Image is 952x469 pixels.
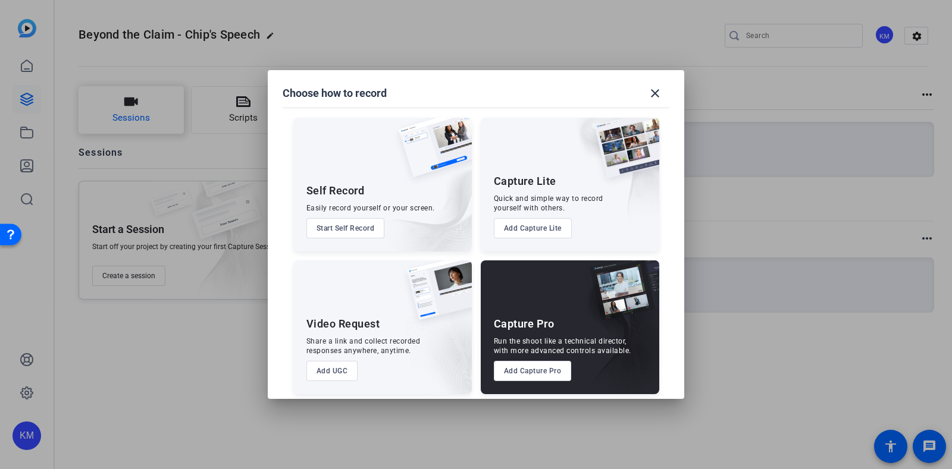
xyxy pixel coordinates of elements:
div: Capture Pro [494,317,555,331]
button: Add Capture Pro [494,361,572,381]
div: Easily record yourself or your screen. [306,203,435,213]
div: Share a link and collect recorded responses anywhere, anytime. [306,336,421,355]
h1: Choose how to record [283,86,387,100]
div: Video Request [306,317,380,331]
button: Start Self Record [306,218,385,238]
div: Quick and simple way to record yourself with others. [494,194,603,213]
div: Self Record [306,184,365,198]
div: Run the shoot like a technical director, with more advanced controls available. [494,336,631,355]
img: embarkstudio-capture-pro.png [571,275,659,394]
img: self-record.png [390,118,472,189]
button: Add UGC [306,361,358,381]
button: Add Capture Lite [494,218,572,238]
img: embarkstudio-capture-lite.png [553,118,659,237]
img: capture-pro.png [581,260,659,333]
img: capture-lite.png [585,118,659,190]
div: Capture Lite [494,174,556,188]
mat-icon: close [648,86,662,100]
img: ugc-content.png [398,260,472,332]
img: embarkstudio-ugc-content.png [403,297,472,394]
img: embarkstudio-self-record.png [368,143,472,251]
